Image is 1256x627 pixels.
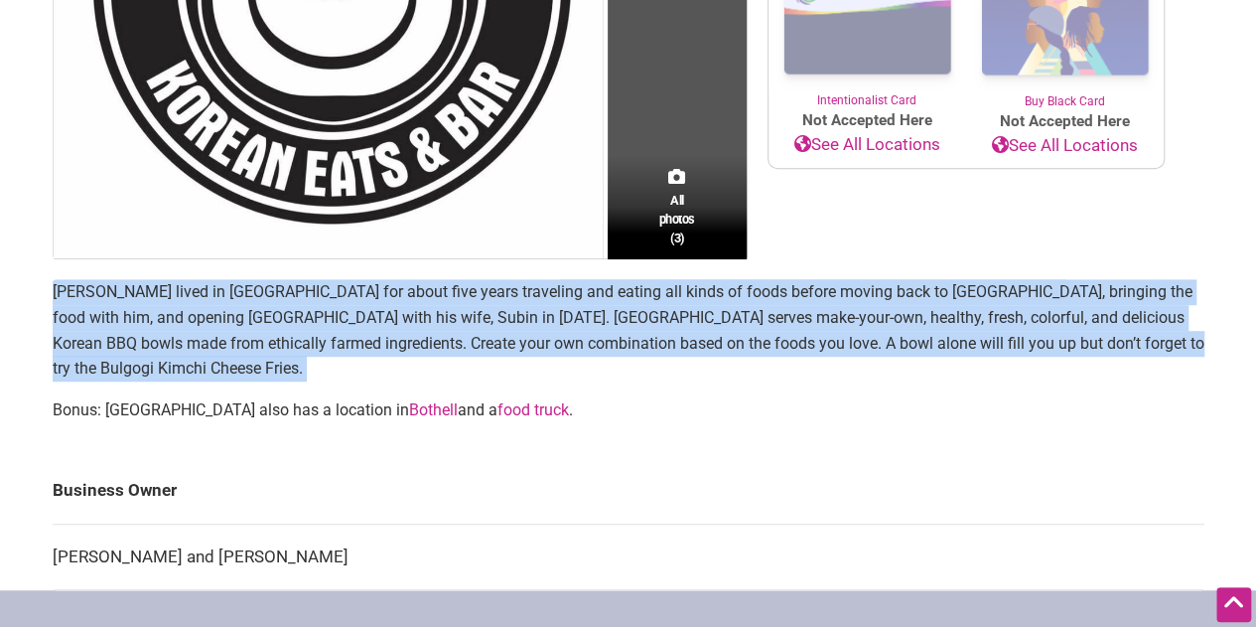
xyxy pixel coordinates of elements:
span: Not Accepted Here [768,109,966,132]
p: Bonus: [GEOGRAPHIC_DATA] also has a location in and a . [53,397,1204,423]
p: [PERSON_NAME] lived in [GEOGRAPHIC_DATA] for about five years traveling and eating all kinds of f... [53,279,1204,381]
a: food truck [497,400,569,419]
a: See All Locations [768,132,966,158]
span: Not Accepted Here [966,110,1164,133]
a: Bothell [409,400,458,419]
td: Business Owner [53,458,1204,524]
span: All photos (3) [659,191,695,247]
div: Scroll Back to Top [1216,587,1251,622]
a: See All Locations [966,133,1164,159]
td: [PERSON_NAME] and [PERSON_NAME] [53,524,1204,590]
